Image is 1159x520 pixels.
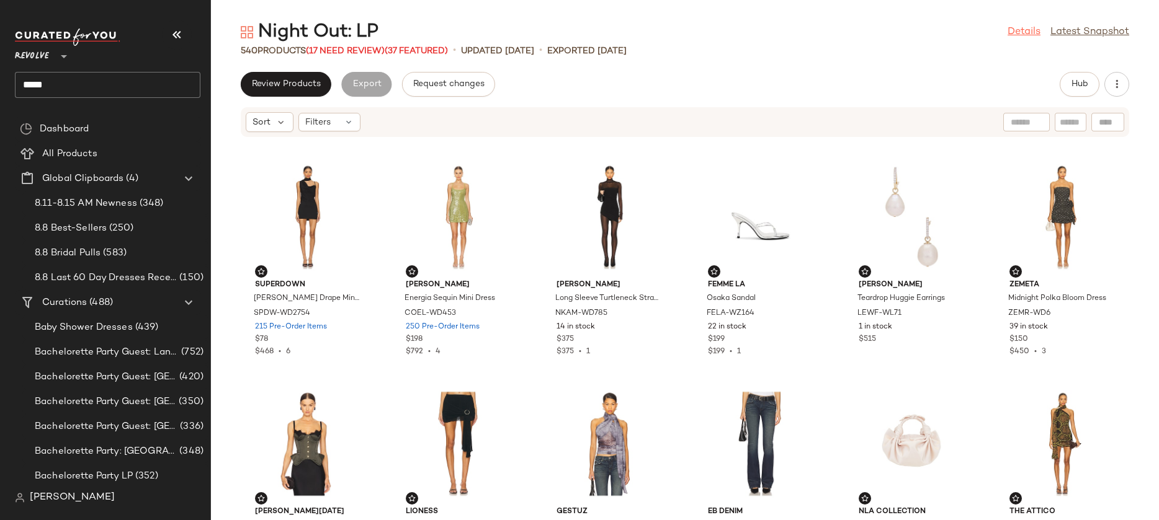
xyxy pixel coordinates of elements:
[1029,348,1042,356] span: •
[698,386,823,501] img: EBDR-WJ97_V1.jpg
[1050,25,1129,40] a: Latest Snapshot
[87,296,113,310] span: (488)
[586,348,590,356] span: 1
[1008,25,1040,40] a: Details
[557,348,574,356] span: $375
[859,280,964,291] span: [PERSON_NAME]
[255,334,268,345] span: $78
[849,386,974,501] img: NLAR-WY6_V1.jpg
[257,268,265,275] img: svg%3e
[177,444,204,459] span: (348)
[245,386,370,501] img: MLUC-WS3_V1.jpg
[849,159,974,275] img: LEWF-WL71_V1.jpg
[402,72,495,97] button: Request changes
[35,271,177,285] span: 8.8 Last 60 Day Dresses Receipts Best-Sellers
[406,334,423,345] span: $198
[708,334,725,345] span: $199
[306,46,385,56] span: (17 Need Review)
[861,495,869,502] img: svg%3e
[708,280,813,291] span: FEMME LA
[133,320,159,335] span: (439)
[406,280,511,291] span: [PERSON_NAME]
[707,293,756,304] span: Osaka Sandal
[708,506,813,518] span: EB Denim
[408,495,416,502] img: svg%3e
[1012,495,1019,502] img: svg%3e
[406,348,423,356] span: $792
[254,293,359,304] span: [PERSON_NAME] Drape Mini Dress
[254,308,310,319] span: SPDW-WD2754
[413,79,485,89] span: Request changes
[539,43,542,58] span: •
[406,506,511,518] span: LIONESS
[555,293,661,304] span: Long Sleeve Turtleneck Strapless [PERSON_NAME] Dress
[708,322,746,333] span: 22 in stock
[35,320,133,335] span: Baby Shower Dresses
[241,20,378,45] div: Night Out: LP
[710,268,718,275] img: svg%3e
[405,308,456,319] span: COEL-WD453
[35,246,101,260] span: 8.8 Bridal Pulls
[255,506,360,518] span: [PERSON_NAME][DATE]
[241,45,448,58] div: Products
[35,469,133,483] span: Bachelorette Party LP
[30,490,115,505] span: [PERSON_NAME]
[177,271,204,285] span: (150)
[405,293,495,304] span: Energia Sequin Mini Dress
[737,348,741,356] span: 1
[1042,348,1046,356] span: 3
[1009,506,1115,518] span: THE ATTICO
[107,221,133,236] span: (250)
[408,268,416,275] img: svg%3e
[547,386,672,501] img: GEST-WS12_V1.jpg
[251,79,321,89] span: Review Products
[15,493,25,503] img: svg%3e
[241,26,253,38] img: svg%3e
[1071,79,1088,89] span: Hub
[1060,72,1099,97] button: Hub
[1009,280,1115,291] span: Zemeta
[461,45,534,58] p: updated [DATE]
[177,370,204,384] span: (420)
[859,334,876,345] span: $515
[101,246,127,260] span: (583)
[547,45,627,58] p: Exported [DATE]
[707,308,754,319] span: FELA-WZ164
[547,159,672,275] img: NKAM-WD785_V1.jpg
[1009,322,1048,333] span: 39 in stock
[123,172,138,186] span: (4)
[436,348,441,356] span: 4
[406,322,480,333] span: 250 Pre-Order Items
[274,348,286,356] span: •
[245,159,370,275] img: SPDW-WD2754_V1.jpg
[15,29,120,46] img: cfy_white_logo.C9jOOHJF.svg
[42,296,87,310] span: Curations
[396,386,521,501] img: LIOR-WQ49_V1.jpg
[35,420,177,434] span: Bachelorette Party Guest: [GEOGRAPHIC_DATA]
[725,348,737,356] span: •
[255,280,360,291] span: superdown
[385,46,448,56] span: (37 Featured)
[1012,268,1019,275] img: svg%3e
[35,221,107,236] span: 8.8 Best-Sellers
[133,469,158,483] span: (352)
[20,123,32,135] img: svg%3e
[1000,386,1125,501] img: ATTF-WD304_V1.jpg
[305,116,331,129] span: Filters
[253,116,271,129] span: Sort
[708,348,725,356] span: $199
[35,345,179,359] span: Bachelorette Party Guest: Landing Page
[557,280,662,291] span: [PERSON_NAME]
[255,322,327,333] span: 215 Pre-Order Items
[1008,308,1050,319] span: ZEMR-WD6
[557,506,662,518] span: Gestuz
[423,348,436,356] span: •
[255,348,274,356] span: $468
[42,172,123,186] span: Global Clipboards
[1009,334,1028,345] span: $150
[1000,159,1125,275] img: ZEMR-WD6_V1.jpg
[574,348,586,356] span: •
[257,495,265,502] img: svg%3e
[698,159,823,275] img: FELA-WZ164_V1.jpg
[35,370,177,384] span: Bachelorette Party Guest: [GEOGRAPHIC_DATA]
